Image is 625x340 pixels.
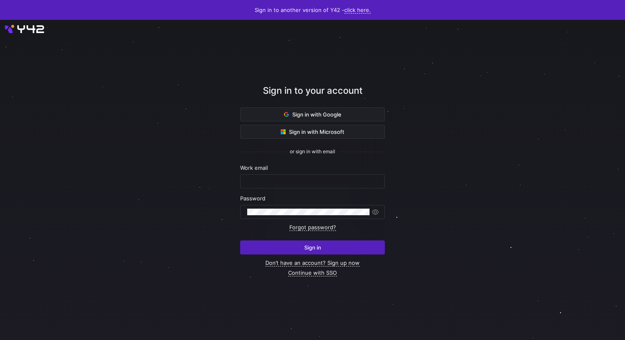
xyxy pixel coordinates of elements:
[281,128,344,135] span: Sign in with Microsoft
[289,224,336,231] a: Forgot password?
[288,269,337,276] a: Continue with SSO
[284,111,341,118] span: Sign in with Google
[240,164,268,171] span: Work email
[240,125,385,139] button: Sign in with Microsoft
[344,7,371,14] a: click here.
[240,195,265,202] span: Password
[304,244,321,251] span: Sign in
[240,107,385,121] button: Sign in with Google
[290,149,335,155] span: or sign in with email
[240,240,385,254] button: Sign in
[265,259,360,266] a: Don’t have an account? Sign up now
[240,84,385,107] div: Sign in to your account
